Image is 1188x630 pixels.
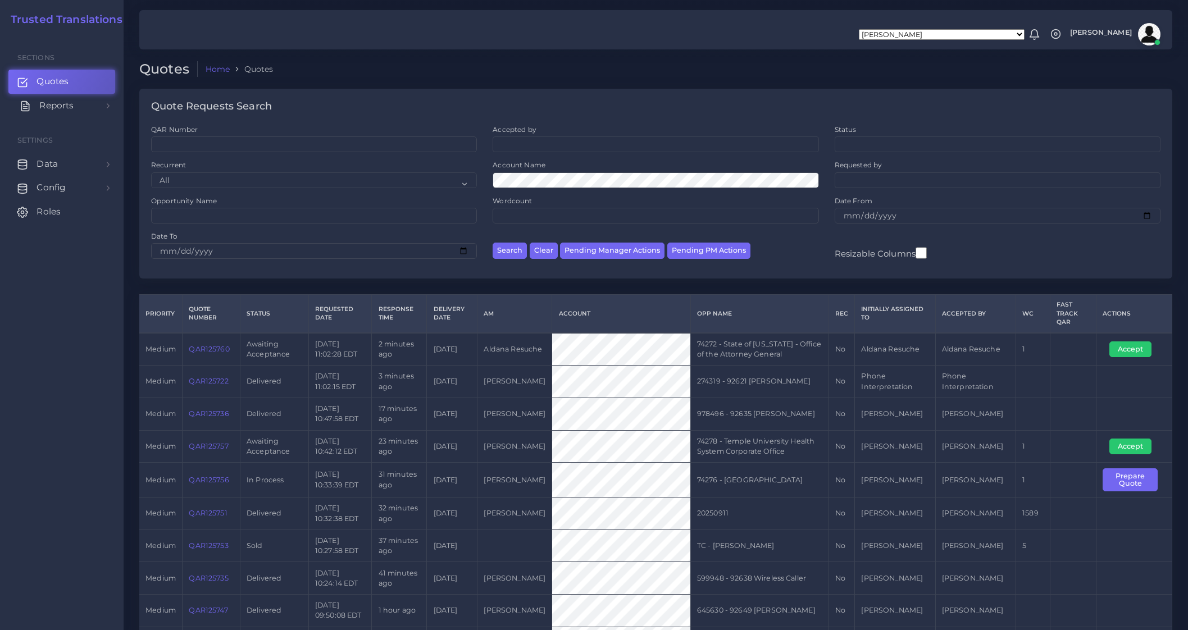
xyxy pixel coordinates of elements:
td: [DATE] 10:33:39 EDT [308,463,372,497]
td: No [829,333,854,366]
td: 1589 [1016,497,1050,530]
span: Sections [17,53,54,62]
td: [PERSON_NAME] [935,529,1016,562]
span: medium [145,574,176,582]
td: [PERSON_NAME] [855,497,935,530]
span: medium [145,345,176,353]
a: Trusted Translations [3,13,122,26]
td: Delivered [240,595,308,627]
td: No [829,562,854,595]
button: Accept [1109,439,1151,454]
td: [PERSON_NAME] [477,562,552,595]
td: [DATE] [427,366,477,398]
th: Account [552,295,690,333]
a: Data [8,152,115,176]
td: [PERSON_NAME] [855,463,935,497]
label: Date To [151,231,177,241]
td: [DATE] 10:32:38 EDT [308,497,372,530]
th: WC [1016,295,1050,333]
span: Settings [17,136,53,144]
td: Sold [240,529,308,562]
button: Search [493,243,527,259]
td: 74276 - [GEOGRAPHIC_DATA] [690,463,829,497]
span: medium [145,606,176,614]
td: Aldana Resuche [477,333,552,366]
th: Opp Name [690,295,829,333]
th: Delivery Date [427,295,477,333]
td: Awaiting Acceptance [240,430,308,463]
td: [PERSON_NAME] [935,463,1016,497]
td: Delivered [240,398,308,430]
span: Data [37,158,58,170]
td: Aldana Resuche [855,333,935,366]
th: REC [829,295,854,333]
span: Quotes [37,75,69,88]
img: avatar [1138,23,1160,45]
td: 274319 - 92621 [PERSON_NAME] [690,366,829,398]
a: QAR125753 [189,541,228,550]
td: [DATE] 10:24:14 EDT [308,562,372,595]
td: No [829,430,854,463]
th: Accepted by [935,295,1016,333]
td: No [829,398,854,430]
td: 41 minutes ago [372,562,427,595]
td: [PERSON_NAME] [477,463,552,497]
th: Fast Track QAR [1050,295,1096,333]
label: Opportunity Name [151,196,217,206]
td: [DATE] 11:02:15 EDT [308,366,372,398]
span: medium [145,377,176,385]
td: [DATE] 10:27:58 EDT [308,529,372,562]
td: 1 [1016,463,1050,497]
a: QAR125756 [189,476,229,484]
button: Accept [1109,341,1151,357]
td: 2 minutes ago [372,333,427,366]
label: Status [835,125,857,134]
td: Aldana Resuche [935,333,1016,366]
td: [PERSON_NAME] [855,562,935,595]
td: 23 minutes ago [372,430,427,463]
label: Resizable Columns [835,246,927,260]
th: Actions [1096,295,1172,333]
label: Date From [835,196,872,206]
a: Accept [1109,441,1159,450]
th: Requested Date [308,295,372,333]
span: medium [145,476,176,484]
td: No [829,366,854,398]
a: QAR125735 [189,574,228,582]
td: [DATE] 10:47:58 EDT [308,398,372,430]
a: QAR125722 [189,377,228,385]
h2: Quotes [139,61,198,77]
a: [PERSON_NAME]avatar [1064,23,1164,45]
button: Clear [530,243,558,259]
td: [DATE] 11:02:28 EDT [308,333,372,366]
td: Delivered [240,562,308,595]
td: [DATE] [427,430,477,463]
span: Reports [39,99,74,112]
td: [PERSON_NAME] [855,398,935,430]
span: [PERSON_NAME] [1070,29,1132,36]
a: Config [8,176,115,199]
a: Prepare Quote [1103,475,1166,483]
td: 1 [1016,430,1050,463]
td: [PERSON_NAME] [855,529,935,562]
td: [PERSON_NAME] [477,398,552,430]
td: [PERSON_NAME] [477,430,552,463]
a: Roles [8,200,115,223]
td: 20250911 [690,497,829,530]
span: Roles [37,206,61,218]
td: [DATE] [427,595,477,627]
td: No [829,595,854,627]
span: medium [145,509,176,517]
a: QAR125736 [189,409,229,418]
td: [PERSON_NAME] [935,497,1016,530]
td: 17 minutes ago [372,398,427,430]
td: [PERSON_NAME] [935,430,1016,463]
a: Quotes [8,70,115,93]
th: Priority [139,295,183,333]
td: 31 minutes ago [372,463,427,497]
td: [DATE] [427,529,477,562]
td: Delivered [240,366,308,398]
a: Accept [1109,344,1159,353]
td: In Process [240,463,308,497]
